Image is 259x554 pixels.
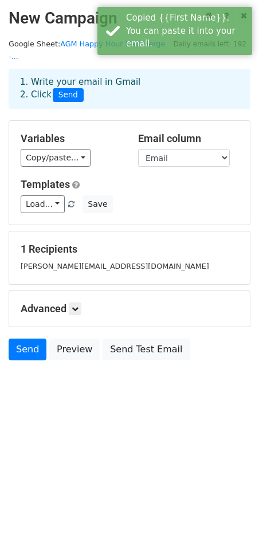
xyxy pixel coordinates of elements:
small: [PERSON_NAME][EMAIL_ADDRESS][DOMAIN_NAME] [21,262,209,270]
a: Copy/paste... [21,149,91,167]
a: Send Test Email [103,339,190,360]
div: Copied {{First Name}}. You can paste it into your email. [126,11,248,50]
h5: Variables [21,132,121,145]
a: Preview [49,339,100,360]
h5: Advanced [21,302,238,315]
div: 1. Write your email in Gmail 2. Click [11,76,248,102]
a: AGM Happy Hour Mail Merge -... [9,40,165,61]
small: Google Sheet: [9,40,165,61]
h2: New Campaign [9,9,250,28]
span: Send [53,88,84,102]
a: Send [9,339,46,360]
a: Templates [21,178,70,190]
iframe: Chat Widget [202,499,259,554]
a: Load... [21,195,65,213]
h5: Email column [138,132,238,145]
button: Save [83,195,112,213]
h5: 1 Recipients [21,243,238,256]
